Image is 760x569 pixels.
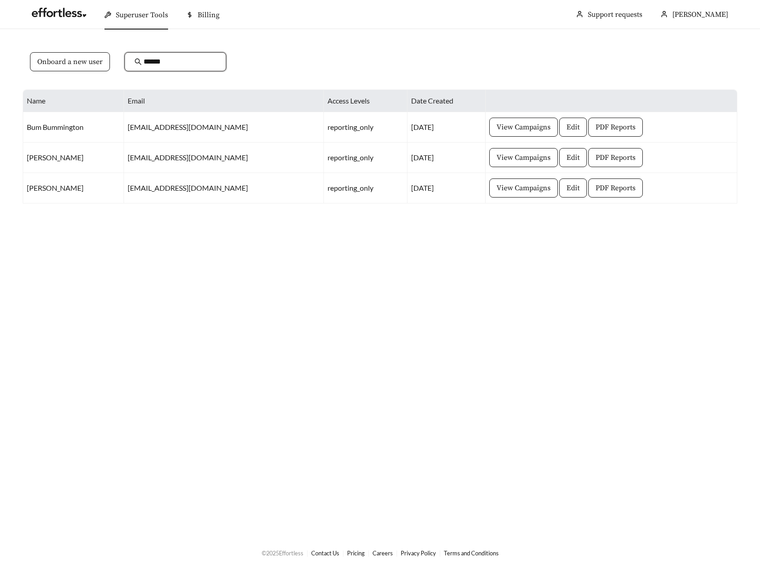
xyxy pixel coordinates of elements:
a: Edit [559,183,587,192]
span: PDF Reports [596,183,636,193]
span: PDF Reports [596,122,636,133]
button: Edit [559,118,587,137]
td: [EMAIL_ADDRESS][DOMAIN_NAME] [124,173,324,203]
a: Careers [373,549,393,557]
a: Edit [559,153,587,161]
td: reporting_only [324,143,407,173]
td: [EMAIL_ADDRESS][DOMAIN_NAME] [124,112,324,143]
a: View Campaigns [489,183,558,192]
th: Date Created [407,90,486,112]
td: [DATE] [407,173,486,203]
span: © 2025 Effortless [262,549,303,557]
a: Support requests [588,10,642,19]
th: Name [23,90,124,112]
span: Onboard a new user [37,56,103,67]
td: [PERSON_NAME] [23,173,124,203]
span: Billing [198,10,219,20]
button: PDF Reports [588,148,643,167]
button: PDF Reports [588,178,643,198]
th: Email [124,90,324,112]
button: Edit [559,148,587,167]
button: View Campaigns [489,118,558,137]
button: PDF Reports [588,118,643,137]
a: Contact Us [311,549,339,557]
span: Edit [566,183,580,193]
button: Onboard a new user [30,52,110,71]
span: View Campaigns [497,122,551,133]
a: Terms and Conditions [444,549,499,557]
td: reporting_only [324,112,407,143]
span: Edit [566,152,580,163]
button: Edit [559,178,587,198]
span: search [134,58,142,65]
a: View Campaigns [489,122,558,131]
span: Edit [566,122,580,133]
td: [EMAIL_ADDRESS][DOMAIN_NAME] [124,143,324,173]
th: Access Levels [324,90,407,112]
span: Superuser Tools [116,10,168,20]
a: Pricing [347,549,365,557]
button: View Campaigns [489,178,558,198]
a: View Campaigns [489,153,558,161]
a: Privacy Policy [401,549,436,557]
span: View Campaigns [497,152,551,163]
button: View Campaigns [489,148,558,167]
td: [DATE] [407,112,486,143]
span: [PERSON_NAME] [672,10,728,19]
td: reporting_only [324,173,407,203]
td: Bum Bummington [23,112,124,143]
td: [DATE] [407,143,486,173]
span: View Campaigns [497,183,551,193]
a: Edit [559,122,587,131]
span: PDF Reports [596,152,636,163]
td: [PERSON_NAME] [23,143,124,173]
